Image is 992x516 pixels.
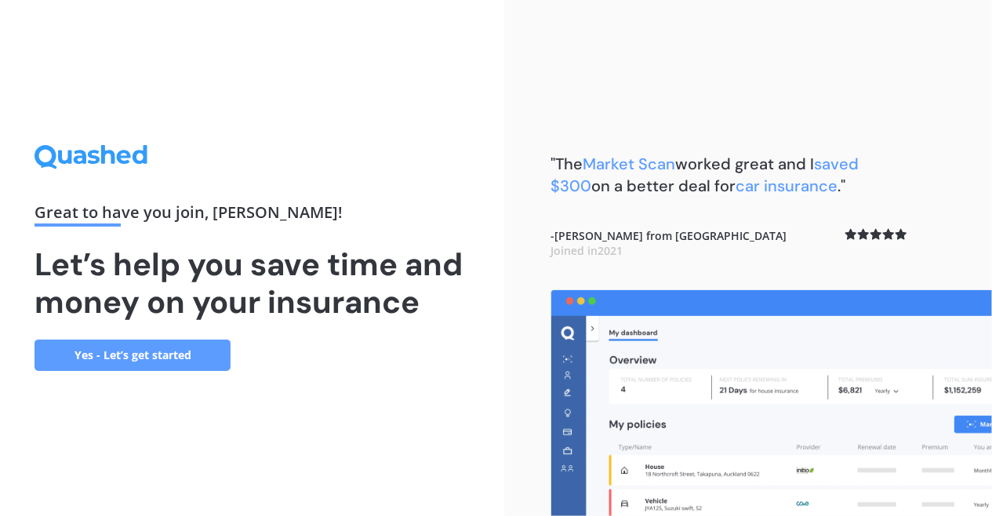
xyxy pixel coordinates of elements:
span: car insurance [736,176,838,196]
div: Great to have you join , [PERSON_NAME] ! [35,205,469,227]
h1: Let’s help you save time and money on your insurance [35,245,469,321]
b: "The worked great and I on a better deal for ." [551,154,859,196]
a: Yes - Let’s get started [35,340,231,371]
span: saved $300 [551,154,859,196]
span: Joined in 2021 [551,243,623,258]
b: - [PERSON_NAME] from [GEOGRAPHIC_DATA] [551,228,787,259]
span: Market Scan [583,154,676,174]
